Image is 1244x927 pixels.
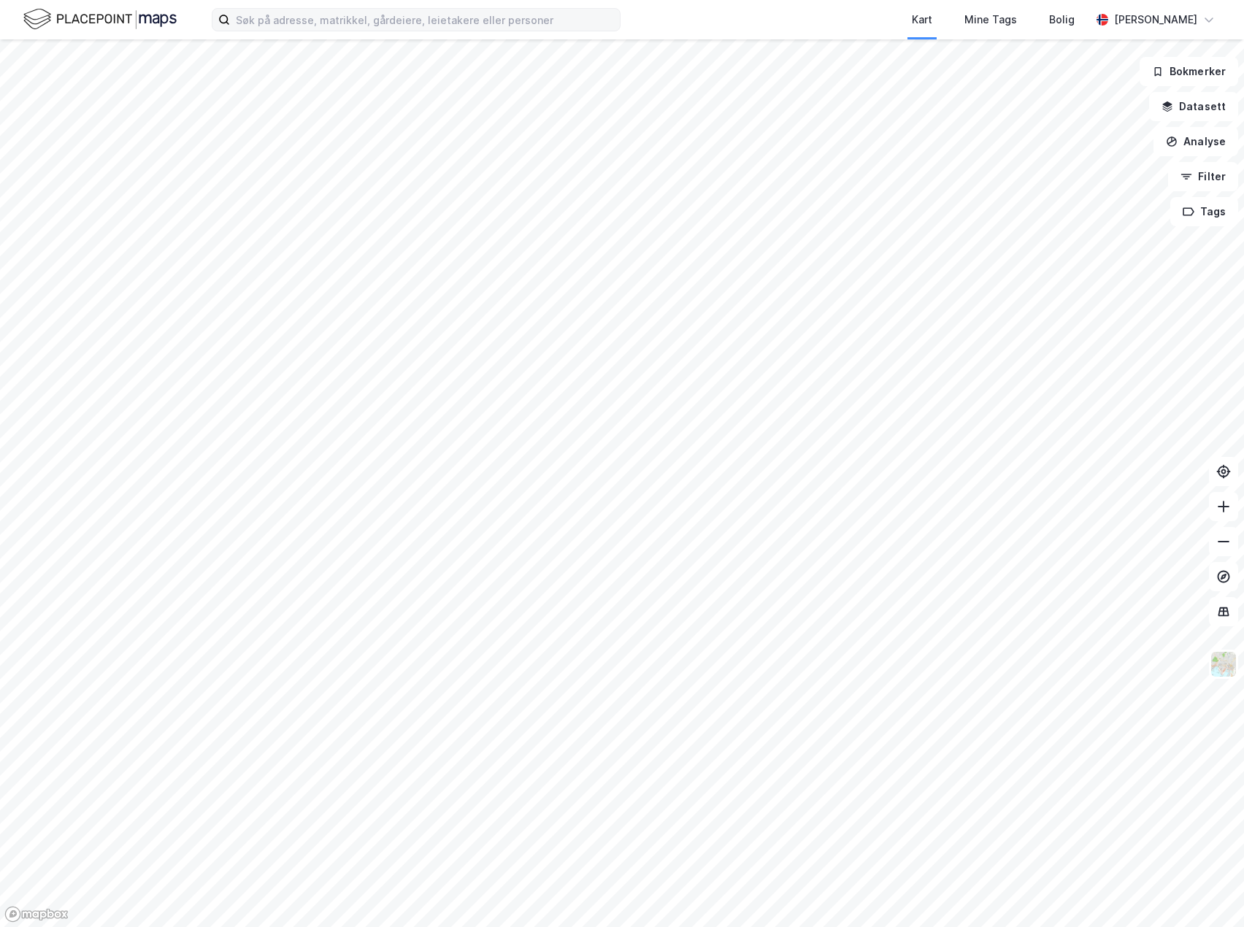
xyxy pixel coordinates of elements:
[1049,11,1075,28] div: Bolig
[1171,857,1244,927] iframe: Chat Widget
[23,7,177,32] img: logo.f888ab2527a4732fd821a326f86c7f29.svg
[964,11,1017,28] div: Mine Tags
[1171,857,1244,927] div: Kontrollprogram for chat
[1114,11,1197,28] div: [PERSON_NAME]
[230,9,620,31] input: Søk på adresse, matrikkel, gårdeiere, leietakere eller personer
[912,11,932,28] div: Kart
